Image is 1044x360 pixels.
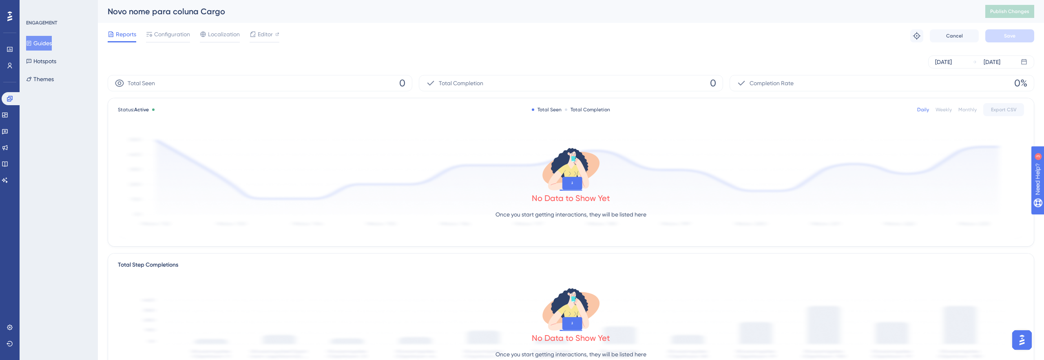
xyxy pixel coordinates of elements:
div: Total Step Completions [118,260,178,270]
div: Weekly [936,106,952,113]
iframe: UserGuiding AI Assistant Launcher [1010,328,1034,352]
span: Save [1004,33,1015,39]
div: Daily [917,106,929,113]
span: 0% [1014,77,1027,90]
div: ENGAGEMENT [26,20,57,26]
div: Total Seen [532,106,562,113]
div: Total Completion [565,106,610,113]
button: Publish Changes [985,5,1034,18]
span: Publish Changes [990,8,1029,15]
span: 0 [710,77,716,90]
span: Total Seen [128,78,155,88]
div: No Data to Show Yet [532,192,610,204]
button: Cancel [930,29,979,42]
span: Configuration [154,29,190,39]
span: Completion Rate [750,78,794,88]
div: Monthly [958,106,977,113]
button: Save [985,29,1034,42]
span: Active [134,107,149,113]
div: 3 [57,4,59,11]
button: Themes [26,72,54,86]
span: Need Help? [19,2,51,12]
button: Guides [26,36,52,51]
span: Localization [208,29,240,39]
span: Cancel [946,33,963,39]
span: Total Completion [439,78,483,88]
span: Export CSV [991,106,1017,113]
div: No Data to Show Yet [532,332,610,344]
button: Export CSV [983,103,1024,116]
button: Hotspots [26,54,56,68]
span: Reports [116,29,136,39]
span: 0 [399,77,405,90]
div: [DATE] [984,57,1000,67]
p: Once you start getting interactions, they will be listed here [495,210,646,219]
span: Editor [258,29,273,39]
div: Novo nome para coluna Cargo [108,6,965,17]
div: [DATE] [935,57,952,67]
p: Once you start getting interactions, they will be listed here [495,349,646,359]
span: Status: [118,106,149,113]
